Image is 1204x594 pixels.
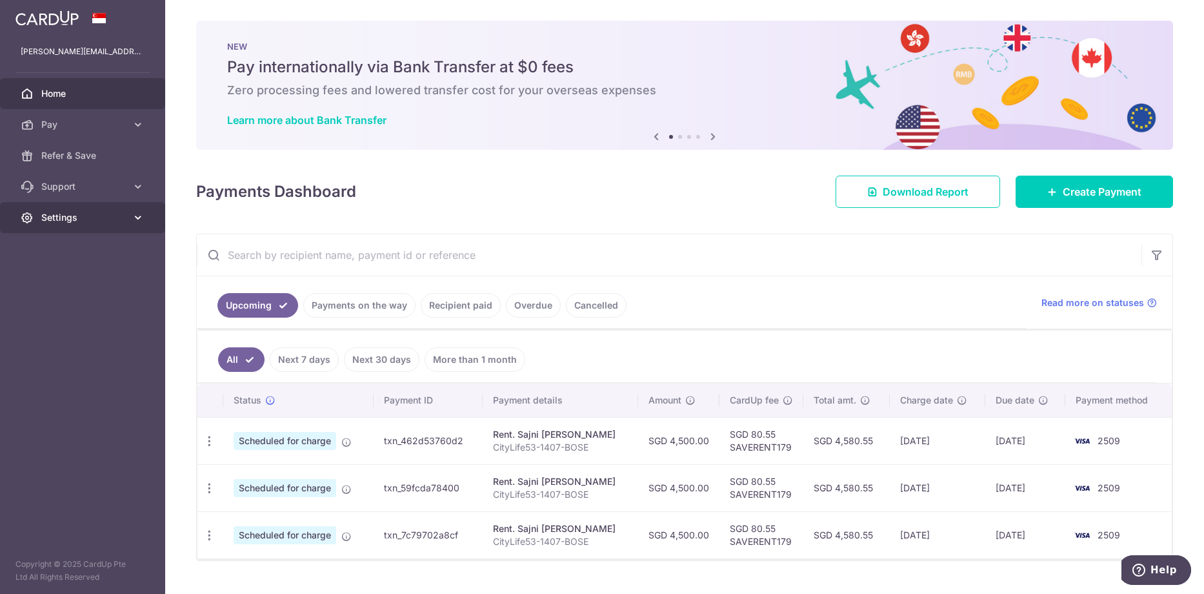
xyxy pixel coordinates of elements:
img: CardUp [15,10,79,26]
a: Read more on statuses [1041,296,1157,309]
h4: Payments Dashboard [196,180,356,203]
td: [DATE] [985,511,1065,558]
span: Charge date [900,394,953,407]
span: Home [41,87,126,100]
th: Payment ID [374,384,482,417]
td: [DATE] [890,464,985,511]
p: CityLife53-1407-BOSE [493,441,628,454]
span: Status [234,394,261,407]
div: Rent. Sajni [PERSON_NAME] [493,428,628,441]
a: Overdue [506,293,561,318]
td: SGD 80.55 SAVERENT179 [719,417,803,464]
td: SGD 4,500.00 [638,464,719,511]
td: [DATE] [985,417,1065,464]
iframe: Opens a widget where you can find more information [1121,555,1191,588]
a: Recipient paid [421,293,501,318]
p: CityLife53-1407-BOSE [493,488,628,501]
td: SGD 4,500.00 [638,417,719,464]
td: txn_7c79702a8cf [374,511,482,558]
a: More than 1 month [425,347,525,372]
span: Download Report [883,184,968,200]
a: Upcoming [217,293,298,318]
td: SGD 4,580.55 [803,511,890,558]
img: Bank transfer banner [196,21,1173,150]
img: Bank Card [1069,480,1095,496]
span: Pay [41,118,126,131]
p: NEW [227,41,1142,52]
span: 2509 [1098,482,1120,493]
td: txn_59fcda78400 [374,464,482,511]
img: Bank Card [1069,527,1095,543]
div: Rent. Sajni [PERSON_NAME] [493,522,628,535]
a: Create Payment [1016,176,1173,208]
p: CityLife53-1407-BOSE [493,535,628,548]
th: Payment details [483,384,638,417]
td: [DATE] [985,464,1065,511]
td: SGD 80.55 SAVERENT179 [719,464,803,511]
a: Cancelled [566,293,627,318]
img: Bank Card [1069,433,1095,449]
span: Settings [41,211,126,224]
p: [PERSON_NAME][EMAIL_ADDRESS][DOMAIN_NAME] [21,45,145,58]
span: Scheduled for charge [234,526,336,544]
span: 2509 [1098,435,1120,446]
td: [DATE] [890,511,985,558]
a: Download Report [836,176,1000,208]
input: Search by recipient name, payment id or reference [197,234,1141,276]
a: Payments on the way [303,293,416,318]
span: CardUp fee [730,394,779,407]
th: Payment method [1065,384,1172,417]
a: All [218,347,265,372]
a: Next 30 days [344,347,419,372]
span: Help [29,9,55,21]
td: SGD 80.55 SAVERENT179 [719,511,803,558]
span: Refer & Save [41,149,126,162]
td: SGD 4,500.00 [638,511,719,558]
span: Amount [648,394,681,407]
a: Next 7 days [270,347,339,372]
span: Read more on statuses [1041,296,1144,309]
td: SGD 4,580.55 [803,417,890,464]
span: Support [41,180,126,193]
span: Scheduled for charge [234,432,336,450]
span: Scheduled for charge [234,479,336,497]
h5: Pay internationally via Bank Transfer at $0 fees [227,57,1142,77]
td: txn_462d53760d2 [374,417,482,464]
h6: Zero processing fees and lowered transfer cost for your overseas expenses [227,83,1142,98]
a: Learn more about Bank Transfer [227,114,386,127]
span: 2509 [1098,529,1120,540]
span: Create Payment [1063,184,1141,200]
td: [DATE] [890,417,985,464]
span: Due date [996,394,1034,407]
td: SGD 4,580.55 [803,464,890,511]
span: Total amt. [814,394,856,407]
div: Rent. Sajni [PERSON_NAME] [493,475,628,488]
